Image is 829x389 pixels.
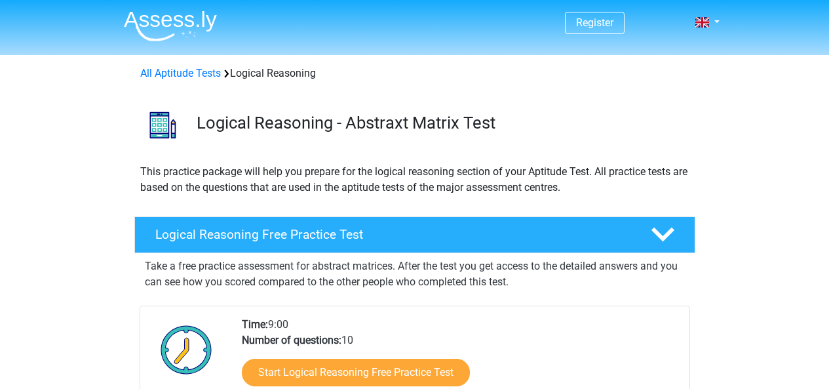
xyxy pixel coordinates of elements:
img: logical reasoning [135,97,191,153]
a: All Aptitude Tests [140,67,221,79]
p: Take a free practice assessment for abstract matrices. After the test you get access to the detai... [145,258,685,290]
a: Start Logical Reasoning Free Practice Test [242,359,470,386]
h4: Logical Reasoning Free Practice Test [155,227,630,242]
a: Logical Reasoning Free Practice Test [129,216,701,253]
p: This practice package will help you prepare for the logical reasoning section of your Aptitude Te... [140,164,689,195]
a: Register [576,16,613,29]
img: Assessly [124,10,217,41]
b: Time: [242,318,268,331]
h3: Logical Reasoning - Abstraxt Matrix Test [197,113,685,133]
div: Logical Reasoning [135,66,695,81]
b: Number of questions: [242,334,341,346]
img: Clock [153,317,220,382]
